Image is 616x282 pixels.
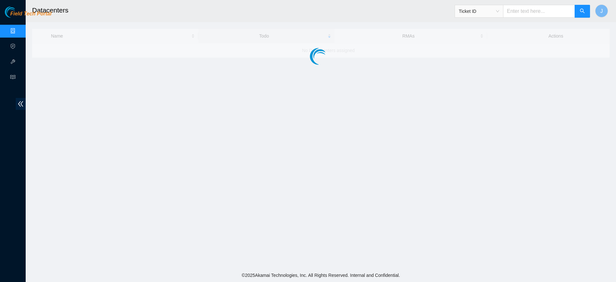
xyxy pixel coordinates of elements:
a: Akamai TechnologiesField Tech Portal [5,12,51,20]
span: Field Tech Portal [10,11,51,17]
button: search [575,5,590,18]
span: double-left [16,98,26,110]
input: Enter text here... [503,5,575,18]
span: J [600,7,603,15]
img: Akamai Technologies [5,6,32,18]
span: Ticket ID [459,6,499,16]
span: read [10,72,15,84]
footer: © 2025 Akamai Technologies, Inc. All Rights Reserved. Internal and Confidential. [26,269,616,282]
button: J [595,4,608,17]
span: search [580,8,585,14]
